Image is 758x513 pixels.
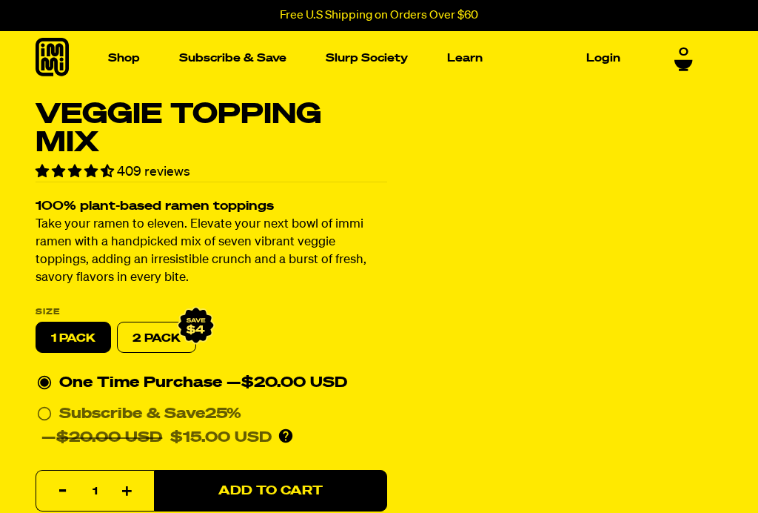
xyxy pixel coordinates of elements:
[36,322,111,354] label: 1 PACK
[218,485,323,497] span: Add to Cart
[173,47,292,70] a: Subscribe & Save
[36,101,387,157] h1: Veggie Topping Mix
[679,46,688,59] span: 0
[241,376,347,391] span: $20.00 USD
[154,471,387,512] button: Add to Cart
[117,322,196,354] label: 2 PACK
[580,47,626,70] a: Login
[674,46,693,71] a: 0
[117,165,190,179] span: 409 reviews
[36,216,387,288] p: Take your ramen to eleven. Elevate your next bowl of immi ramen with a handpicked mix of seven vi...
[205,407,241,422] span: 25%
[45,471,145,513] input: quantity
[41,426,272,450] div: —
[36,308,387,317] label: Size
[280,9,478,22] p: Free U.S Shipping on Orders Over $60
[56,431,162,446] del: $20.00 USD
[102,47,146,70] a: Shop
[320,47,414,70] a: Slurp Society
[36,201,387,214] h2: 100% plant-based ramen toppings
[36,165,117,179] span: 4.34 stars
[59,403,241,426] div: Subscribe & Save
[37,371,386,395] div: One Time Purchase
[441,47,489,70] a: Learn
[227,371,347,395] div: —
[170,431,272,446] span: $15.00 USD
[102,31,626,85] nav: Main navigation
